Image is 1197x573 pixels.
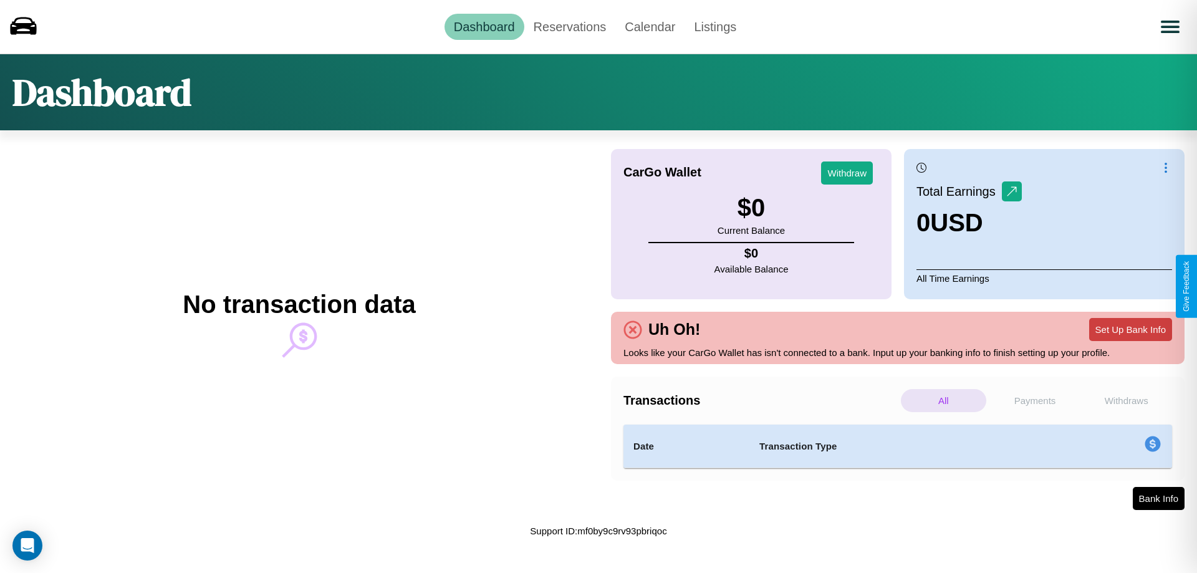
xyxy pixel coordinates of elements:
[623,344,1172,361] p: Looks like your CarGo Wallet has isn't connected to a bank. Input up your banking info to finish ...
[12,531,42,561] div: Open Intercom Messenger
[916,269,1172,287] p: All Time Earnings
[916,209,1022,237] h3: 0 USD
[901,389,986,412] p: All
[1153,9,1188,44] button: Open menu
[821,161,873,185] button: Withdraw
[633,439,739,454] h4: Date
[1089,318,1172,341] button: Set Up Bank Info
[714,261,789,277] p: Available Balance
[759,439,1042,454] h4: Transaction Type
[615,14,685,40] a: Calendar
[623,425,1172,468] table: simple table
[623,165,701,180] h4: CarGo Wallet
[530,522,666,539] p: Support ID: mf0by9c9rv93pbriqoc
[993,389,1078,412] p: Payments
[714,246,789,261] h4: $ 0
[1133,487,1185,510] button: Bank Info
[642,320,706,339] h4: Uh Oh!
[718,194,785,222] h3: $ 0
[445,14,524,40] a: Dashboard
[1084,389,1169,412] p: Withdraws
[12,67,191,118] h1: Dashboard
[623,393,898,408] h4: Transactions
[183,291,415,319] h2: No transaction data
[916,180,1002,203] p: Total Earnings
[718,222,785,239] p: Current Balance
[524,14,616,40] a: Reservations
[685,14,746,40] a: Listings
[1182,261,1191,312] div: Give Feedback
